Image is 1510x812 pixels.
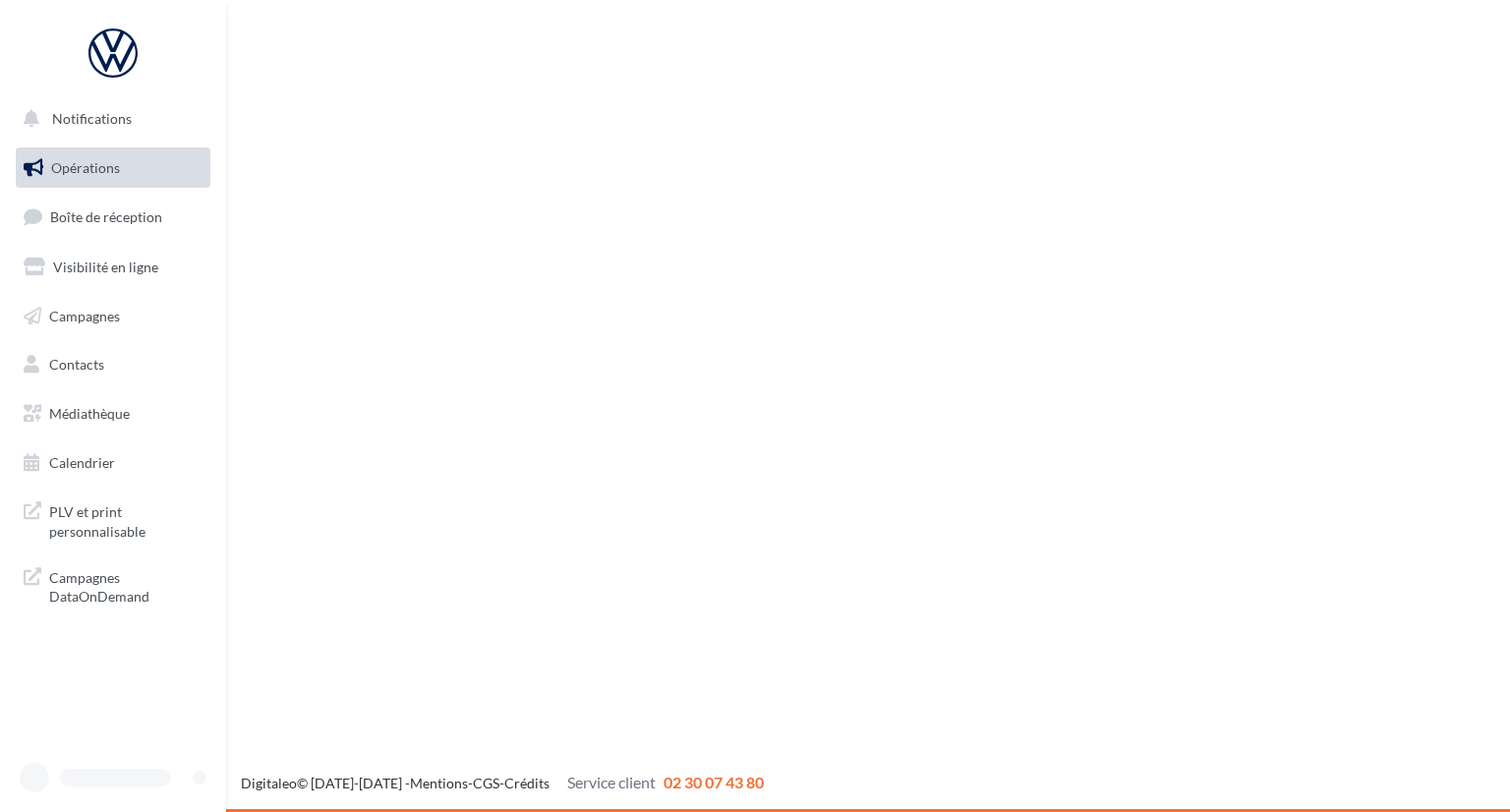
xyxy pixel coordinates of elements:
[49,405,130,422] span: Médiathèque
[241,775,764,791] span: © [DATE]-[DATE] - - -
[51,159,120,176] span: Opérations
[12,98,206,140] button: Notifications
[49,307,120,323] span: Campagnes
[52,110,132,127] span: Notifications
[12,247,214,288] a: Visibilité en ligne
[12,393,214,435] a: Médiathèque
[410,775,468,791] a: Mentions
[12,147,214,189] a: Opérations
[12,442,214,484] a: Calendrier
[12,296,214,337] a: Campagnes
[12,344,214,385] a: Contacts
[241,775,297,791] a: Digitaleo
[50,208,162,225] span: Boîte de réception
[12,196,214,238] a: Boîte de réception
[473,775,499,791] a: CGS
[12,556,214,614] a: Campagnes DataOnDemand
[53,259,158,275] span: Visibilité en ligne
[49,564,203,607] span: Campagnes DataOnDemand
[12,491,214,549] a: PLV et print personnalisable
[49,498,203,541] span: PLV et print personnalisable
[567,773,656,791] span: Service client
[504,775,550,791] a: Crédits
[49,454,115,471] span: Calendrier
[664,773,764,791] span: 02 30 07 43 80
[49,356,104,373] span: Contacts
